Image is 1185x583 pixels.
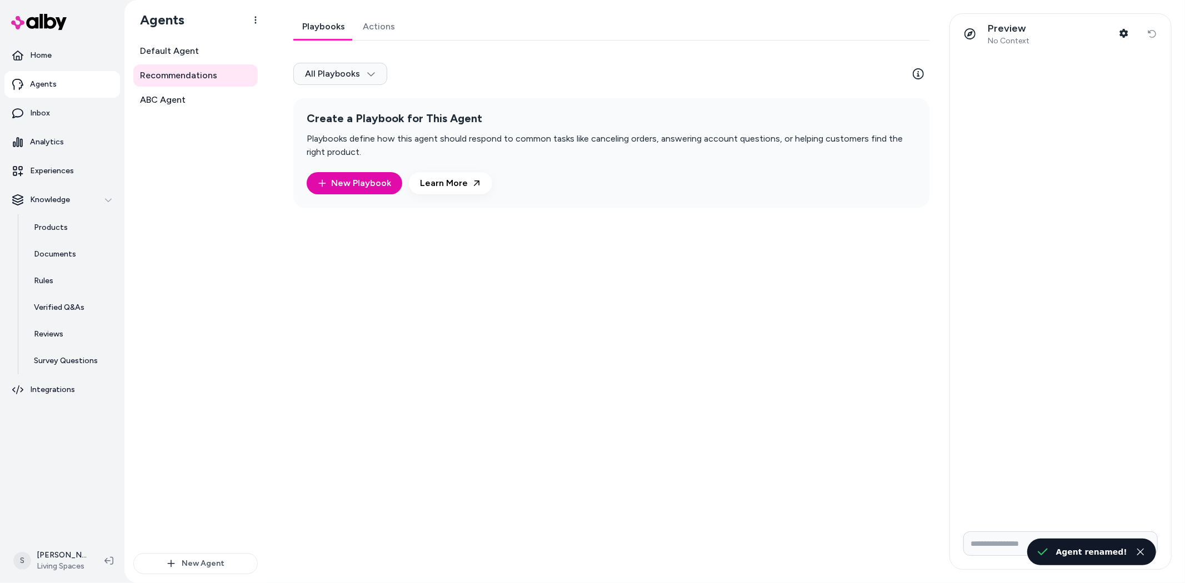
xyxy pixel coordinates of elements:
[23,241,120,268] a: Documents
[11,14,67,30] img: alby Logo
[23,348,120,374] a: Survey Questions
[30,384,75,395] p: Integrations
[133,40,258,62] a: Default Agent
[4,100,120,127] a: Inbox
[34,355,98,366] p: Survey Questions
[131,12,184,28] h1: Agents
[140,69,217,82] span: Recommendations
[34,329,63,340] p: Reviews
[140,93,186,107] span: ABC Agent
[988,22,1029,35] p: Preview
[30,165,74,177] p: Experiences
[4,71,120,98] a: Agents
[4,42,120,69] a: Home
[23,268,120,294] a: Rules
[34,302,84,313] p: Verified Q&As
[1134,545,1147,559] button: Close toast
[37,561,87,572] span: Living Spaces
[140,44,199,58] span: Default Agent
[4,187,120,213] button: Knowledge
[133,553,258,574] button: New Agent
[4,376,120,403] a: Integrations
[409,172,492,194] a: Learn More
[23,214,120,241] a: Products
[307,172,402,194] a: New Playbook
[13,552,31,570] span: S
[30,50,52,61] p: Home
[354,13,404,40] a: Actions
[293,63,387,85] button: All Playbooks
[30,108,50,119] p: Inbox
[307,112,916,125] h2: Create a Playbook for This Agent
[133,89,258,111] a: ABC Agent
[307,132,916,159] p: Playbooks define how this agent should respond to common tasks like canceling orders, answering a...
[23,321,120,348] a: Reviews
[37,550,87,561] p: [PERSON_NAME]
[34,249,76,260] p: Documents
[4,158,120,184] a: Experiences
[1056,545,1127,559] div: Agent renamed!
[30,79,57,90] p: Agents
[293,13,354,40] a: Playbooks
[34,275,53,287] p: Rules
[988,36,1029,46] span: No Context
[7,543,96,579] button: S[PERSON_NAME]Living Spaces
[30,194,70,205] p: Knowledge
[30,137,64,148] p: Analytics
[305,68,376,79] span: All Playbooks
[963,531,1158,556] input: Write your prompt here
[4,129,120,155] a: Analytics
[133,64,258,87] a: Recommendations
[23,294,120,321] a: Verified Q&As
[34,222,68,233] p: Products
